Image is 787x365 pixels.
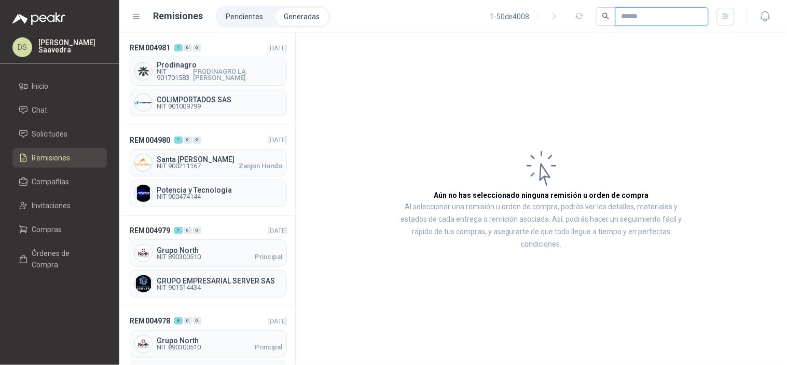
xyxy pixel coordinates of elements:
[135,335,152,353] img: Company Logo
[157,344,201,350] span: NIT 890300510
[12,148,107,168] a: Remisiones
[255,344,282,350] span: Principal
[135,275,152,292] img: Company Logo
[194,69,282,81] span: PRODINAGRO LA [PERSON_NAME]
[135,154,152,171] img: Company Logo
[268,227,287,235] span: [DATE]
[157,103,282,110] span: NIT 901009799
[32,176,70,187] span: Compañías
[32,80,49,92] span: Inicio
[268,317,287,325] span: [DATE]
[157,186,282,194] span: Potencia y Tecnología
[193,137,201,144] div: 0
[239,163,282,169] span: Zanjon Hondo
[157,254,201,260] span: NIT 890300510
[130,225,170,236] span: REM004979
[193,227,201,234] div: 0
[135,94,152,111] img: Company Logo
[276,8,328,25] a: Generadas
[157,61,282,69] span: Prodinagro
[193,44,201,51] div: 0
[130,42,170,53] span: REM004981
[12,124,107,144] a: Solicitudes
[12,220,107,239] a: Compras
[174,227,183,234] div: 7
[434,190,649,201] h3: Aún no has seleccionado ninguna remisión u orden de compra
[157,96,282,103] span: COLIMPORTADOS SAS
[157,337,282,344] span: Grupo North
[32,128,68,140] span: Solicitudes
[157,277,282,285] span: GRUPO EMPRESARIAL SERVER SAS
[184,227,192,234] div: 0
[184,137,192,144] div: 0
[130,315,170,327] span: REM004978
[135,245,152,262] img: Company Logo
[119,216,295,306] a: REM004979700[DATE] Company LogoGrupo NorthNIT 890300510PrincipalCompany LogoGRUPO EMPRESARIAL SER...
[157,156,282,163] span: Santa [PERSON_NAME]
[12,244,107,275] a: Órdenes de Compra
[157,163,201,169] span: NIT 900211167
[157,285,282,291] span: NIT 901514434
[602,12,610,20] span: search
[32,152,71,164] span: Remisiones
[12,172,107,192] a: Compañías
[184,44,192,51] div: 0
[12,196,107,215] a: Invitaciones
[490,8,563,25] div: 1 - 50 de 4008
[135,185,152,202] img: Company Logo
[157,194,282,200] span: NIT 900474144
[268,44,287,52] span: [DATE]
[32,224,62,235] span: Compras
[12,37,32,57] div: DS
[135,63,152,80] img: Company Logo
[193,317,201,325] div: 0
[119,33,295,125] a: REM004981100[DATE] Company LogoProdinagroNIT 901701583PRODINAGRO LA [PERSON_NAME]Company LogoCOLI...
[32,248,97,271] span: Órdenes de Compra
[157,69,194,81] span: NIT 901701583
[12,12,65,25] img: Logo peakr
[399,201,683,251] p: Al seleccionar una remisión u orden de compra, podrás ver los detalles, materiales y estados de c...
[32,104,48,116] span: Chat
[130,134,170,146] span: REM004980
[32,200,71,211] span: Invitaciones
[268,136,287,144] span: [DATE]
[154,9,203,23] h1: Remisiones
[174,137,183,144] div: 1
[157,247,282,254] span: Grupo North
[184,317,192,325] div: 0
[218,8,272,25] a: Pendientes
[174,317,183,325] div: 8
[12,100,107,120] a: Chat
[12,76,107,96] a: Inicio
[255,254,282,260] span: Principal
[174,44,183,51] div: 1
[119,125,295,215] a: REM004980100[DATE] Company LogoSanta [PERSON_NAME]NIT 900211167Zanjon HondoCompany LogoPotencia y...
[38,39,107,53] p: [PERSON_NAME] Saavedra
